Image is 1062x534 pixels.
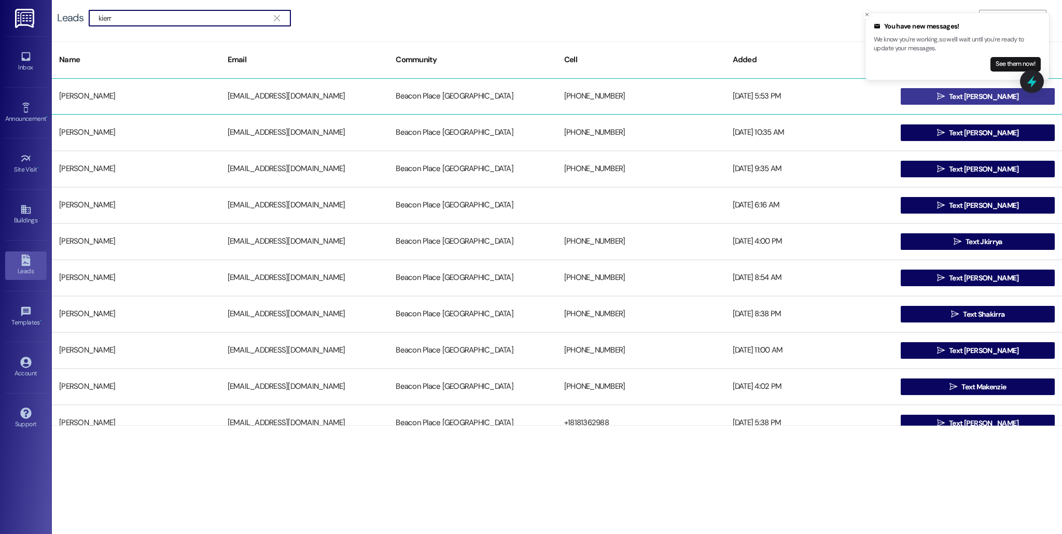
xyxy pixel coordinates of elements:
[220,159,389,179] div: [EMAIL_ADDRESS][DOMAIN_NAME]
[220,86,389,107] div: [EMAIL_ADDRESS][DOMAIN_NAME]
[874,35,1041,53] p: We know you're working, so we'll wait until you're ready to update your messages.
[937,129,945,137] i: 
[874,21,1041,32] div: You have new messages!
[220,122,389,143] div: [EMAIL_ADDRESS][DOMAIN_NAME]
[725,340,894,361] div: [DATE] 11:00 AM
[274,14,280,22] i: 
[388,413,557,433] div: Beacon Place [GEOGRAPHIC_DATA]
[220,195,389,216] div: [EMAIL_ADDRESS][DOMAIN_NAME]
[388,195,557,216] div: Beacon Place [GEOGRAPHIC_DATA]
[557,376,725,397] div: [PHONE_NUMBER]
[937,201,945,209] i: 
[52,195,220,216] div: [PERSON_NAME]
[557,340,725,361] div: [PHONE_NUMBER]
[949,164,1018,175] span: Text [PERSON_NAME]
[388,231,557,252] div: Beacon Place [GEOGRAPHIC_DATA]
[46,114,48,121] span: •
[52,86,220,107] div: [PERSON_NAME]
[37,164,39,172] span: •
[557,413,725,433] div: +18181362988
[949,273,1018,284] span: Text [PERSON_NAME]
[388,47,557,73] div: Community
[901,88,1055,105] button: Text [PERSON_NAME]
[725,86,894,107] div: [DATE] 5:53 PM
[52,159,220,179] div: [PERSON_NAME]
[725,413,894,433] div: [DATE] 5:38 PM
[5,303,47,331] a: Templates •
[901,378,1055,395] button: Text Makenzie
[862,9,872,20] button: Close toast
[954,237,961,246] i: 
[990,57,1041,72] button: See them now!
[57,12,83,23] div: Leads
[52,304,220,325] div: [PERSON_NAME]
[52,340,220,361] div: [PERSON_NAME]
[5,404,47,432] a: Support
[901,161,1055,177] button: Text [PERSON_NAME]
[901,306,1055,322] button: Text Shakirra
[52,268,220,288] div: [PERSON_NAME]
[5,201,47,229] a: Buildings
[937,165,945,173] i: 
[937,346,945,355] i: 
[937,274,945,282] i: 
[901,197,1055,214] button: Text [PERSON_NAME]
[15,9,36,28] img: ResiDesk Logo
[937,92,945,101] i: 
[725,231,894,252] div: [DATE] 4:00 PM
[901,415,1055,431] button: Text [PERSON_NAME]
[5,150,47,178] a: Site Visit •
[557,304,725,325] div: [PHONE_NUMBER]
[949,383,957,391] i: 
[388,86,557,107] div: Beacon Place [GEOGRAPHIC_DATA]
[966,236,1002,247] span: Text Jkirrya
[725,268,894,288] div: [DATE] 8:54 AM
[52,122,220,143] div: [PERSON_NAME]
[963,309,1004,320] span: Text Shakirra
[901,342,1055,359] button: Text [PERSON_NAME]
[951,310,959,318] i: 
[388,376,557,397] div: Beacon Place [GEOGRAPHIC_DATA]
[901,270,1055,286] button: Text [PERSON_NAME]
[725,376,894,397] div: [DATE] 4:02 PM
[99,11,269,25] input: Search name/email/community (quotes for exact match e.g. "John Smith")
[388,304,557,325] div: Beacon Place [GEOGRAPHIC_DATA]
[388,122,557,143] div: Beacon Place [GEOGRAPHIC_DATA]
[557,47,725,73] div: Cell
[269,10,285,26] button: Clear text
[40,317,41,325] span: •
[557,231,725,252] div: [PHONE_NUMBER]
[557,122,725,143] div: [PHONE_NUMBER]
[220,413,389,433] div: [EMAIL_ADDRESS][DOMAIN_NAME]
[52,413,220,433] div: [PERSON_NAME]
[52,231,220,252] div: [PERSON_NAME]
[220,376,389,397] div: [EMAIL_ADDRESS][DOMAIN_NAME]
[901,124,1055,141] button: Text [PERSON_NAME]
[52,47,220,73] div: Name
[5,48,47,76] a: Inbox
[220,231,389,252] div: [EMAIL_ADDRESS][DOMAIN_NAME]
[220,268,389,288] div: [EMAIL_ADDRESS][DOMAIN_NAME]
[220,304,389,325] div: [EMAIL_ADDRESS][DOMAIN_NAME]
[961,382,1006,392] span: Text Makenzie
[949,418,1018,429] span: Text [PERSON_NAME]
[557,159,725,179] div: [PHONE_NUMBER]
[901,233,1055,250] button: Text Jkirrya
[557,268,725,288] div: [PHONE_NUMBER]
[725,47,894,73] div: Added
[725,195,894,216] div: [DATE] 6:16 AM
[725,159,894,179] div: [DATE] 9:35 AM
[220,47,389,73] div: Email
[949,91,1018,102] span: Text [PERSON_NAME]
[388,340,557,361] div: Beacon Place [GEOGRAPHIC_DATA]
[557,86,725,107] div: [PHONE_NUMBER]
[220,340,389,361] div: [EMAIL_ADDRESS][DOMAIN_NAME]
[949,345,1018,356] span: Text [PERSON_NAME]
[5,251,47,279] a: Leads
[52,376,220,397] div: [PERSON_NAME]
[937,419,945,427] i: 
[725,122,894,143] div: [DATE] 10:35 AM
[725,304,894,325] div: [DATE] 8:38 PM
[388,268,557,288] div: Beacon Place [GEOGRAPHIC_DATA]
[388,159,557,179] div: Beacon Place [GEOGRAPHIC_DATA]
